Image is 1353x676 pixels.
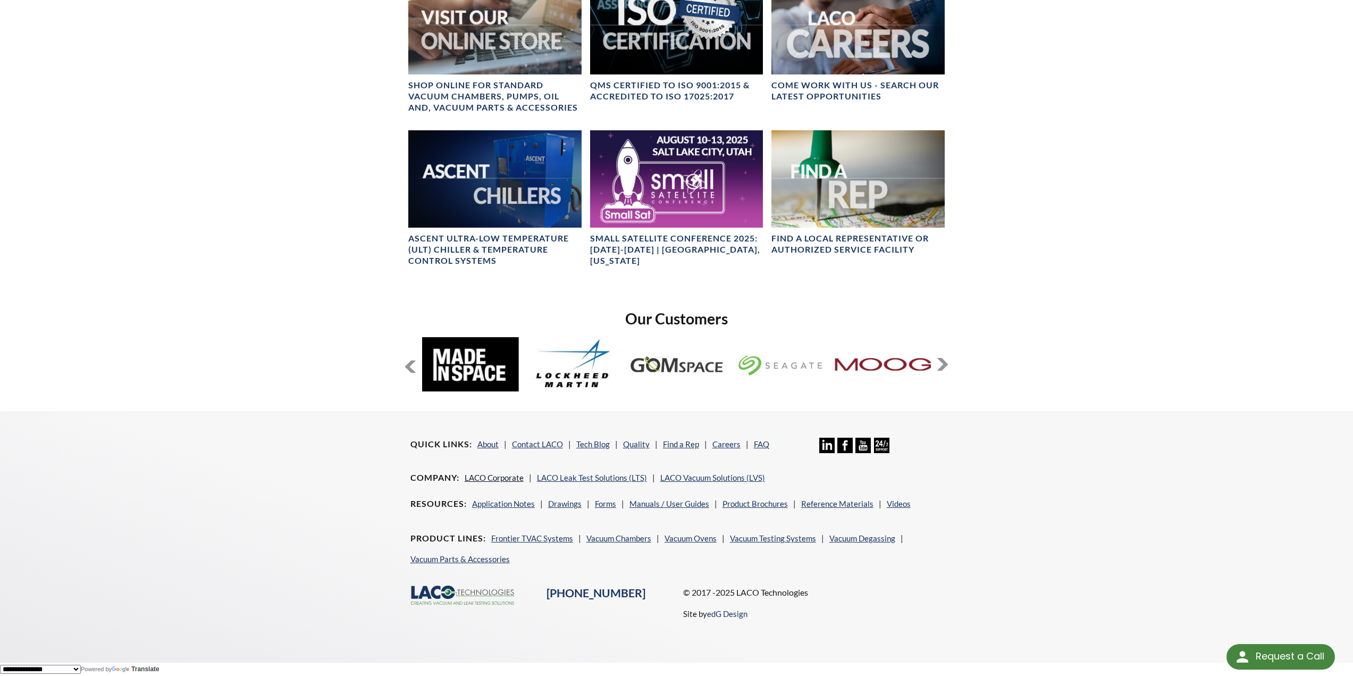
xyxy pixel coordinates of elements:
[525,337,622,391] img: Lockheed-Martin.jpg
[410,533,486,544] h4: Product Lines
[404,309,949,329] h2: Our Customers
[754,439,769,449] a: FAQ
[472,499,535,508] a: Application Notes
[590,80,763,102] h4: QMS CERTIFIED to ISO 9001:2015 & Accredited to ISO 17025:2017
[771,80,945,102] h4: COME WORK WITH US - SEARCH OUR LATEST OPPORTUNITIES
[512,439,563,449] a: Contact LACO
[771,130,945,255] a: Find A Rep Locator headerFIND A LOCAL REPRESENTATIVE OR AUTHORIZED SERVICE FACILITY
[590,130,763,266] a: Small Satellite Conference 2025: August 10-13 | Salt Lake City, UtahSmall Satellite Conference 20...
[1234,648,1251,665] img: round button
[829,533,895,543] a: Vacuum Degassing
[410,472,459,483] h4: Company
[537,473,647,482] a: LACO Leak Test Solutions (LTS)
[623,439,650,449] a: Quality
[771,233,945,255] h4: FIND A LOCAL REPRESENTATIVE OR AUTHORIZED SERVICE FACILITY
[465,473,524,482] a: LACO Corporate
[548,499,582,508] a: Drawings
[663,439,699,449] a: Find a Rep
[730,533,816,543] a: Vacuum Testing Systems
[408,130,582,266] a: Ascent ChillerAscent Ultra-Low Temperature (ULT) Chiller & Temperature Control Systems
[731,337,828,391] img: LOGO_200x112.jpg
[887,499,911,508] a: Videos
[595,499,616,508] a: Forms
[629,499,709,508] a: Manuals / User Guides
[707,609,747,619] a: edG Design
[112,665,159,673] a: Translate
[422,337,519,391] img: MadeInSpace.jpg
[1226,644,1335,670] div: Request a Call
[491,533,573,543] a: Frontier TVAC Systems
[665,533,717,543] a: Vacuum Ovens
[683,586,943,599] p: © 2017 -2025 LACO Technologies
[410,498,467,510] h4: Resources
[408,233,582,266] h4: Ascent Ultra-Low Temperature (ULT) Chiller & Temperature Control Systems
[590,233,763,266] h4: Small Satellite Conference 2025: [DATE]-[DATE] | [GEOGRAPHIC_DATA], [US_STATE]
[628,337,725,391] img: GOM-Space.jpg
[576,439,610,449] a: Tech Blog
[112,666,131,673] img: Google Translate
[834,337,931,391] img: MOOG.jpg
[410,554,510,564] a: Vacuum Parts & Accessories
[410,439,472,450] h4: Quick Links
[801,499,873,508] a: Reference Materials
[874,438,889,453] img: 24/7 Support Icon
[1256,644,1324,669] div: Request a Call
[874,445,889,455] a: 24/7 Support
[660,473,765,482] a: LACO Vacuum Solutions (LVS)
[722,499,788,508] a: Product Brochures
[586,533,651,543] a: Vacuum Chambers
[683,607,747,620] p: Site by
[712,439,741,449] a: Careers
[547,586,645,600] a: [PHONE_NUMBER]
[408,80,582,113] h4: SHOP ONLINE FOR STANDARD VACUUM CHAMBERS, PUMPS, OIL AND, VACUUM PARTS & ACCESSORIES
[477,439,499,449] a: About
